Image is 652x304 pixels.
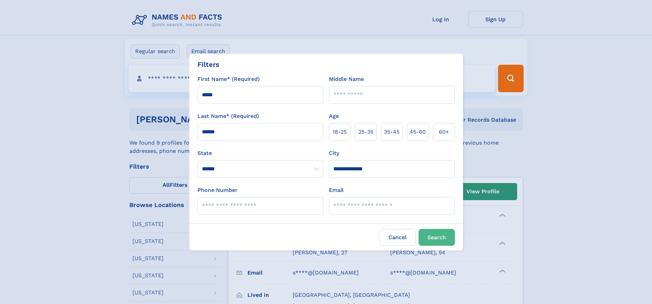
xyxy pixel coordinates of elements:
[329,186,344,194] label: Email
[197,59,219,70] div: Filters
[197,186,238,194] label: Phone Number
[197,112,259,120] label: Last Name* (Required)
[197,149,323,157] label: State
[384,128,399,136] span: 35‑45
[333,128,347,136] span: 18‑25
[329,112,339,120] label: Age
[410,128,426,136] span: 45‑60
[329,149,339,157] label: City
[380,229,416,246] label: Cancel
[329,75,364,83] label: Middle Name
[197,75,260,83] label: First Name* (Required)
[439,128,449,136] span: 60+
[358,128,373,136] span: 25‑35
[419,229,455,246] button: Search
